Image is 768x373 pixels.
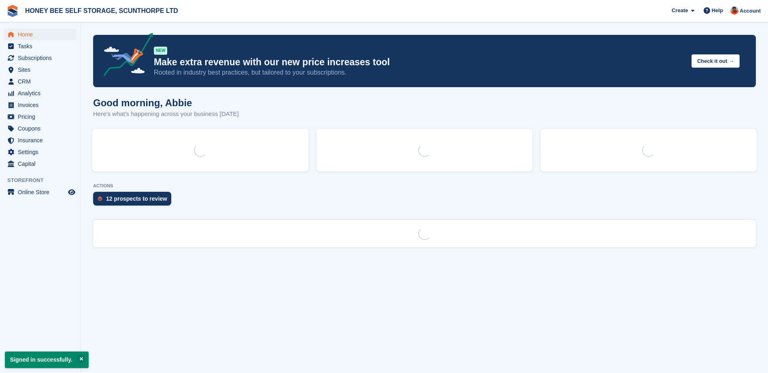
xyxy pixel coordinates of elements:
[4,99,77,111] a: menu
[6,5,19,17] img: stora-icon-8386f47178a22dfd0bd8f6a31ec36ba5ce8667c1dd55bd0f319d3a0aa187defe.svg
[7,176,81,184] span: Storefront
[4,135,77,146] a: menu
[4,186,77,198] a: menu
[98,196,102,201] img: prospect-51fa495bee0391a8d652442698ab0144808aea92771e9ea1ae160a38d050c398.svg
[740,7,761,15] span: Account
[18,29,66,40] span: Home
[22,4,181,17] a: HONEY BEE SELF STORAGE, SCUNTHORPE LTD
[18,158,66,169] span: Capital
[4,123,77,134] a: menu
[730,6,738,15] img: Abbie Tucker
[18,52,66,64] span: Subscriptions
[712,6,723,15] span: Help
[18,64,66,75] span: Sites
[93,183,756,189] p: ACTIONS
[4,52,77,64] a: menu
[97,33,153,79] img: price-adjustments-announcement-icon-8257ccfd72463d97f412b2fc003d46551f7dbcb40ab6d574587a9cd5c0d94...
[18,88,66,99] span: Analytics
[154,47,167,55] div: NEW
[154,56,685,68] p: Make extra revenue with our new price increases tool
[93,109,239,119] p: Here's what's happening across your business [DATE]
[4,29,77,40] a: menu
[67,187,77,197] a: Preview store
[4,146,77,158] a: menu
[4,76,77,87] a: menu
[18,99,66,111] span: Invoices
[93,97,239,108] h1: Good morning, Abbie
[672,6,688,15] span: Create
[18,111,66,122] span: Pricing
[154,68,685,77] p: Rooted in industry best practices, but tailored to your subscriptions.
[5,352,89,368] p: Signed in successfully.
[4,88,77,99] a: menu
[18,41,66,52] span: Tasks
[4,64,77,75] a: menu
[106,195,167,202] div: 12 prospects to review
[4,111,77,122] a: menu
[93,192,175,210] a: 12 prospects to review
[18,146,66,158] span: Settings
[18,186,66,198] span: Online Store
[4,158,77,169] a: menu
[691,54,740,68] button: Check it out →
[18,135,66,146] span: Insurance
[18,76,66,87] span: CRM
[18,123,66,134] span: Coupons
[4,41,77,52] a: menu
